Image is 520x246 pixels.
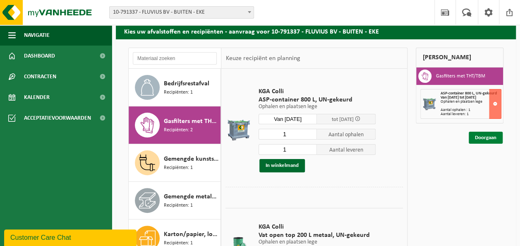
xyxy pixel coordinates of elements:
[129,69,221,106] button: Bedrijfsrestafval Recipiënten: 1
[332,117,354,122] span: tot [DATE]
[164,164,193,172] span: Recipiënten: 1
[4,228,138,246] iframe: chat widget
[24,87,50,108] span: Kalender
[24,46,55,66] span: Dashboard
[24,108,91,128] span: Acceptatievoorwaarden
[259,114,317,124] input: Selecteer datum
[164,116,218,126] span: Gasfilters met THT/TBM
[129,144,221,182] button: Gemengde kunststoffen (niet-recycleerbaar), exclusief PVC Recipiënten: 1
[259,104,376,110] p: Ophalen en plaatsen lege
[259,223,371,231] span: KGA Colli
[440,100,501,104] div: Ophalen en plaatsen lege
[259,87,376,96] span: KGA Colli
[259,159,305,172] button: In winkelmand
[317,129,376,140] span: Aantal ophalen
[164,126,193,134] span: Recipiënten: 2
[436,70,485,83] h3: Gasfilters met THT/TBM
[164,229,218,239] span: Karton/papier, los (bedrijven)
[440,112,501,116] div: Aantal leveren: 1
[24,25,50,46] span: Navigatie
[164,192,218,202] span: Gemengde metalen
[133,52,217,65] input: Materiaal zoeken
[164,202,193,210] span: Recipiënten: 1
[164,79,209,89] span: Bedrijfsrestafval
[116,23,516,39] h2: Kies uw afvalstoffen en recipiënten - aanvraag voor 10-791337 - FLUVIUS BV - BUITEN - EKE
[129,106,221,144] button: Gasfilters met THT/TBM Recipiënten: 2
[221,48,304,69] div: Keuze recipiënt en planning
[129,182,221,219] button: Gemengde metalen Recipiënten: 1
[416,48,503,68] div: [PERSON_NAME]
[24,66,56,87] span: Contracten
[259,231,371,239] span: Vat open top 200 L metaal, UN-gekeurd
[110,7,254,18] span: 10-791337 - FLUVIUS BV - BUITEN - EKE
[259,239,371,245] p: Ophalen en plaatsen lege
[164,154,218,164] span: Gemengde kunststoffen (niet-recycleerbaar), exclusief PVC
[109,6,254,19] span: 10-791337 - FLUVIUS BV - BUITEN - EKE
[440,108,501,112] div: Aantal ophalen : 1
[164,89,193,96] span: Recipiënten: 1
[317,144,376,155] span: Aantal leveren
[440,95,476,100] strong: Van [DATE] tot [DATE]
[259,96,376,104] span: ASP-container 800 L, UN-gekeurd
[469,132,503,144] a: Doorgaan
[440,91,496,96] span: ASP-container 800 L, UN-gekeurd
